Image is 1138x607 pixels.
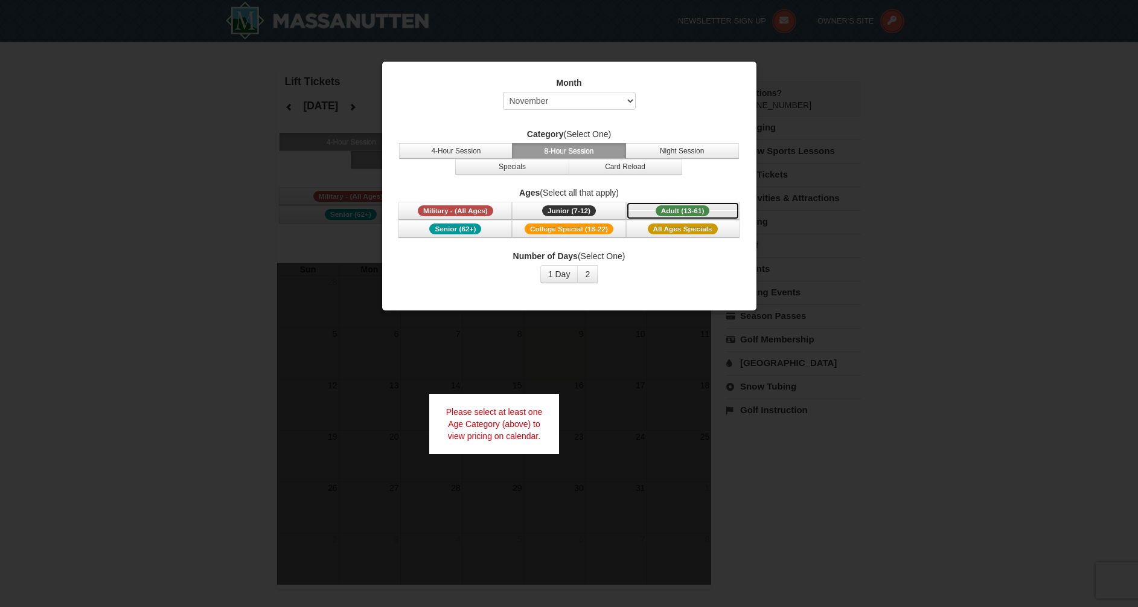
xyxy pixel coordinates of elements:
[525,223,613,234] span: College Special (18-22)
[540,265,578,283] button: 1 Day
[398,202,512,220] button: Military - (All Ages)
[397,250,741,262] label: (Select One)
[455,159,569,175] button: Specials
[648,223,718,234] span: All Ages Specials
[398,220,512,238] button: Senior (62+)
[513,251,578,261] strong: Number of Days
[429,394,560,454] div: Please select at least one Age Category (above) to view pricing on calendar.
[527,129,564,139] strong: Category
[625,143,739,159] button: Night Session
[569,159,682,175] button: Card Reload
[557,78,582,88] strong: Month
[399,143,513,159] button: 4-Hour Session
[418,205,493,216] span: Military - (All Ages)
[542,205,596,216] span: Junior (7-12)
[519,188,540,198] strong: Ages
[397,128,741,140] label: (Select One)
[512,143,625,159] button: 8-Hour Session
[512,220,625,238] button: College Special (18-22)
[512,202,625,220] button: Junior (7-12)
[429,223,481,234] span: Senior (62+)
[626,202,740,220] button: Adult (13-61)
[656,205,710,216] span: Adult (13-61)
[577,265,598,283] button: 2
[397,187,741,199] label: (Select all that apply)
[626,220,740,238] button: All Ages Specials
